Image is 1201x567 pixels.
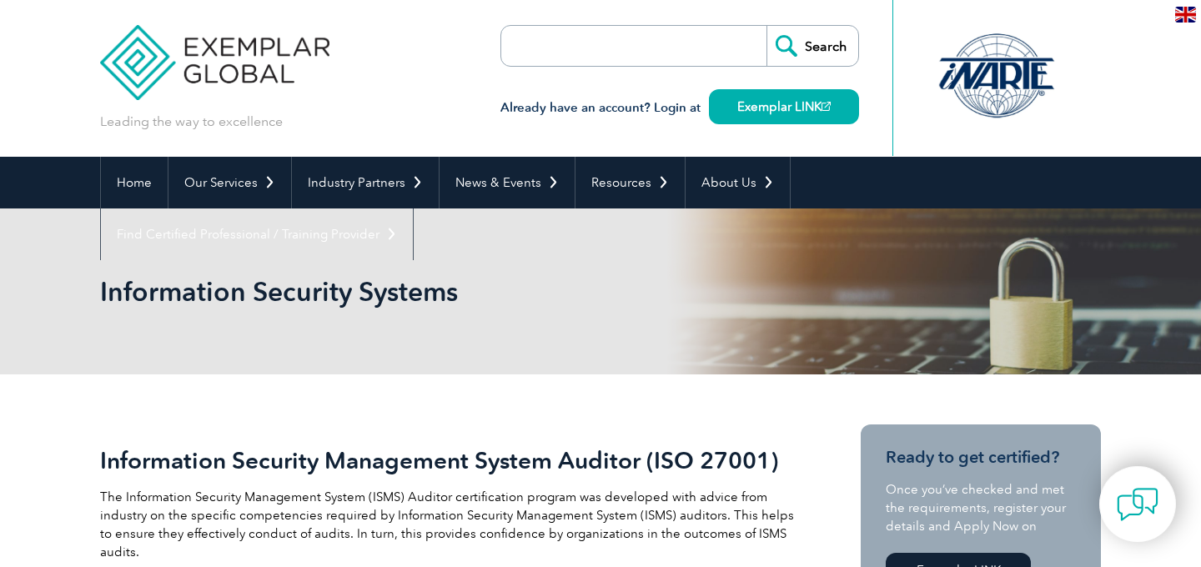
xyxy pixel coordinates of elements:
h3: Ready to get certified? [886,447,1076,468]
a: Find Certified Professional / Training Provider [101,208,413,260]
img: open_square.png [822,102,831,111]
a: Home [101,157,168,208]
a: Industry Partners [292,157,439,208]
a: Our Services [168,157,291,208]
a: News & Events [440,157,575,208]
p: Once you’ve checked and met the requirements, register your details and Apply Now on [886,480,1076,535]
h2: Information Security Management System Auditor (ISO 27001) [100,447,801,474]
p: Leading the way to excellence [100,113,283,131]
p: The Information Security Management System (ISMS) Auditor certification program was developed wit... [100,488,801,561]
img: en [1175,7,1196,23]
a: Exemplar LINK [709,89,859,124]
h3: Already have an account? Login at [500,98,859,118]
h1: Information Security Systems [100,275,741,308]
input: Search [766,26,858,66]
a: Resources [575,157,685,208]
img: contact-chat.png [1117,484,1158,525]
a: About Us [686,157,790,208]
